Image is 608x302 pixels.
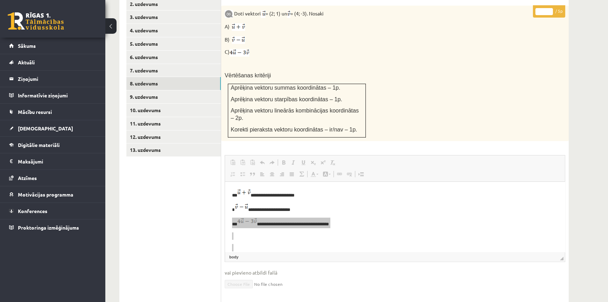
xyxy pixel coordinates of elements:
[225,35,530,44] p: B)
[18,208,47,214] span: Konferences
[9,186,97,203] a: Motivācijas programma
[267,169,277,179] a: Center
[126,90,221,103] a: 9. uzdevums
[126,104,221,117] a: 10. uzdevums
[18,191,73,198] span: Motivācijas programma
[18,43,36,49] span: Sākums
[287,169,297,179] a: Justify
[9,219,97,236] a: Proktoringa izmēģinājums
[356,169,366,179] a: Insert Page Break for Printing
[126,77,221,90] a: 8. uzdevums
[247,169,257,179] a: Block Quote
[335,169,344,179] a: Link (Ctrl+K)
[18,109,52,115] span: Mācību resursi
[320,169,333,179] a: Background Color
[225,72,271,78] span: Vērtēšanas kritēriji
[267,158,277,167] a: Redo (Ctrl+Y)
[257,169,267,179] a: Align Left
[18,175,37,181] span: Atzīmes
[18,142,60,148] span: Digitālie materiāli
[126,130,221,143] a: 12. uzdevums
[126,143,221,156] a: 13. uzdevums
[308,158,318,167] a: Subscript
[9,54,97,70] a: Aktuāli
[9,137,97,153] a: Digitālie materiāli
[328,158,338,167] a: Remove Format
[126,11,221,24] a: 3. uzdevums
[277,169,287,179] a: Align Right
[231,85,340,91] span: Aprēķina vektoru summas koordinātas – 1p.
[298,158,308,167] a: Underline (Ctrl+U)
[9,87,97,103] a: Informatīvie ziņojumi
[12,7,26,15] img: 1D5BagjtS0Aqys8AAAAAElFTkSuQmCC
[533,5,565,18] p: / 5p
[308,169,320,179] a: Text Color
[9,71,97,87] a: Ziņojumi
[228,254,240,260] a: body element
[279,158,289,167] a: Bold (Ctrl+B)
[9,203,97,219] a: Konferences
[231,127,357,133] span: Korekti pieraksta vektoru koordinātas – ir/nav – 1p.
[18,59,35,65] span: Aktuāli
[231,108,359,121] span: Aprēķina vektoru lineārās kombinācijas koordinātas – 2p.
[126,117,221,130] a: 11. uzdevums
[287,10,290,18] img: u17AQePt8oIoO1bAAAAAElFTkSuQmCC
[225,10,233,18] img: 9k=
[126,64,221,77] a: 7. uzdevums
[18,125,73,131] span: [DEMOGRAPHIC_DATA]
[297,169,306,179] a: Math
[344,169,354,179] a: Unlink
[231,96,342,102] span: Aprēķina vektoru starpības koordinātas – 1p.
[225,269,565,276] span: vai pievieno atbildi failā
[257,158,267,167] a: Undo (Ctrl+Z)
[225,48,530,56] p: C)
[289,158,298,167] a: Italic (Ctrl+I)
[9,120,97,136] a: [DEMOGRAPHIC_DATA]
[225,182,565,252] iframe: Editor, wiswyg-editor-user-answer-47433927703820
[238,169,247,179] a: Insert/Remove Bulleted List
[238,158,247,167] a: Paste as plain text (Ctrl+Shift+V)
[126,37,221,50] a: 5. uzdevums
[10,21,23,29] img: zjLUdXMdwAAAABJRU5ErkJggg==
[261,10,265,18] img: jPQBiKhfiW20VqgAAAABJRU5ErkJggg==
[9,38,97,54] a: Sākums
[232,36,245,44] img: zjLUdXMdwAAAABJRU5ErkJggg==
[9,170,97,186] a: Atzīmes
[560,257,563,260] span: Resize
[18,153,97,169] legend: Maksājumi
[225,22,530,31] p: A)
[126,24,221,37] a: 4. uzdevums
[18,224,79,231] span: Proktoringa izmēģinājums
[7,7,333,165] body: Editor, wiswyg-editor-user-answer-47433927703820
[9,153,97,169] a: Maksājumi
[230,49,249,57] img: QJH5tlC9gohoAAAAABJRU5ErkJggg==
[318,158,328,167] a: Superscript
[228,158,238,167] a: Paste (Ctrl+V)
[225,9,530,18] p: Doti vektori = (2; 1) un = (4; -3). Nosaki
[18,71,97,87] legend: Ziņojumi
[232,23,245,31] img: 1D5BagjtS0Aqys8AAAAAElFTkSuQmCC
[8,12,64,30] a: Rīgas 1. Tālmācības vidusskola
[9,104,97,120] a: Mācību resursi
[126,51,221,64] a: 6. uzdevums
[247,158,257,167] a: Paste from Word
[18,87,97,103] legend: Informatīvie ziņojumi
[12,36,32,44] img: QJH5tlC9gohoAAAAABJRU5ErkJggg==
[228,169,238,179] a: Insert/Remove Numbered List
